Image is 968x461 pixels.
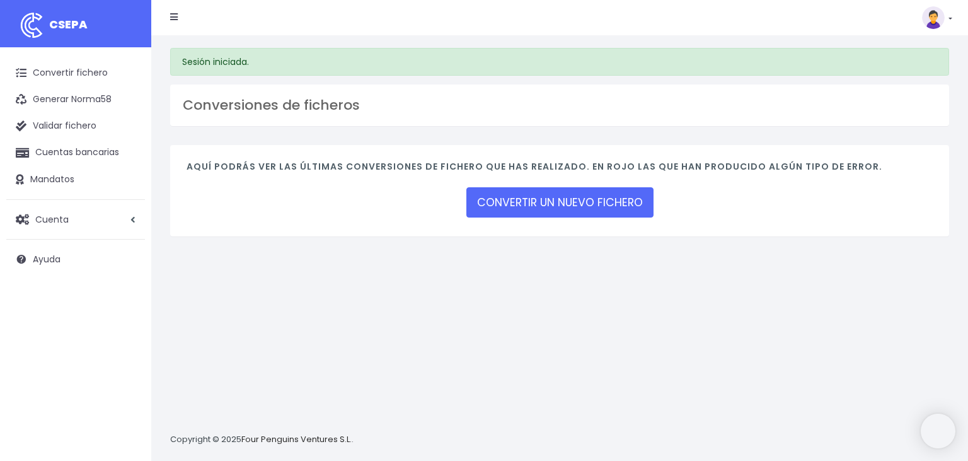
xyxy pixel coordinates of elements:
[922,6,945,29] img: profile
[33,253,60,266] span: Ayuda
[170,433,354,446] p: Copyright © 2025 .
[16,9,47,41] img: logo
[35,213,69,225] span: Cuenta
[49,16,88,32] span: CSEPA
[170,48,949,76] div: Sesión iniciada.
[6,206,145,233] a: Cuenta
[187,161,933,178] h4: Aquí podrás ver las últimas conversiones de fichero que has realizado. En rojo las que han produc...
[466,187,654,218] a: CONVERTIR UN NUEVO FICHERO
[6,139,145,166] a: Cuentas bancarias
[6,60,145,86] a: Convertir fichero
[6,86,145,113] a: Generar Norma58
[241,433,352,445] a: Four Penguins Ventures S.L.
[6,113,145,139] a: Validar fichero
[183,97,936,114] h3: Conversiones de ficheros
[6,166,145,193] a: Mandatos
[6,246,145,272] a: Ayuda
